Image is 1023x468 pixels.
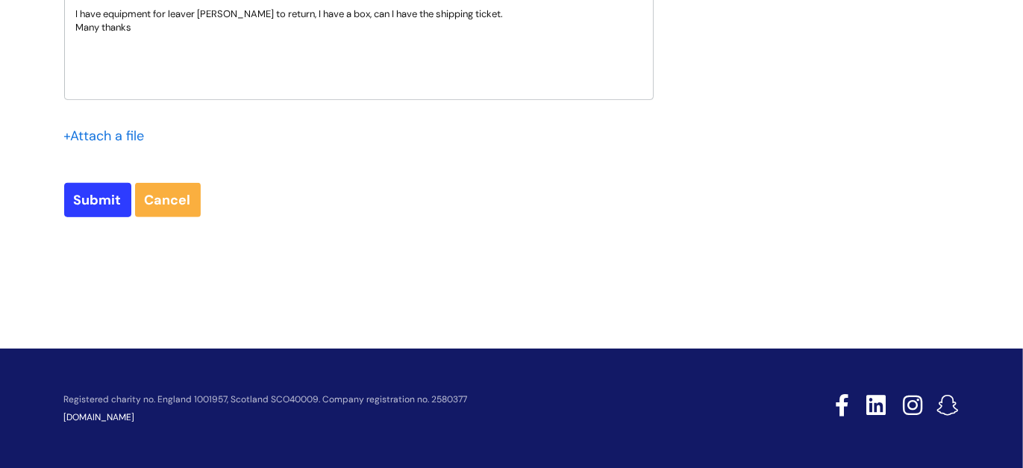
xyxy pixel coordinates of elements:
a: [DOMAIN_NAME] [64,411,135,423]
a: Cancel [135,183,201,217]
p: I have equipment for leaver [PERSON_NAME] to return, I have a box, can I have the shipping ticket. [76,7,642,21]
input: Submit [64,183,131,217]
p: Many thanks [76,21,642,34]
p: Registered charity no. England 1001957, Scotland SCO40009. Company registration no. 2580377 [64,395,730,405]
span: + [64,127,71,145]
div: Attach a file [64,124,154,148]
